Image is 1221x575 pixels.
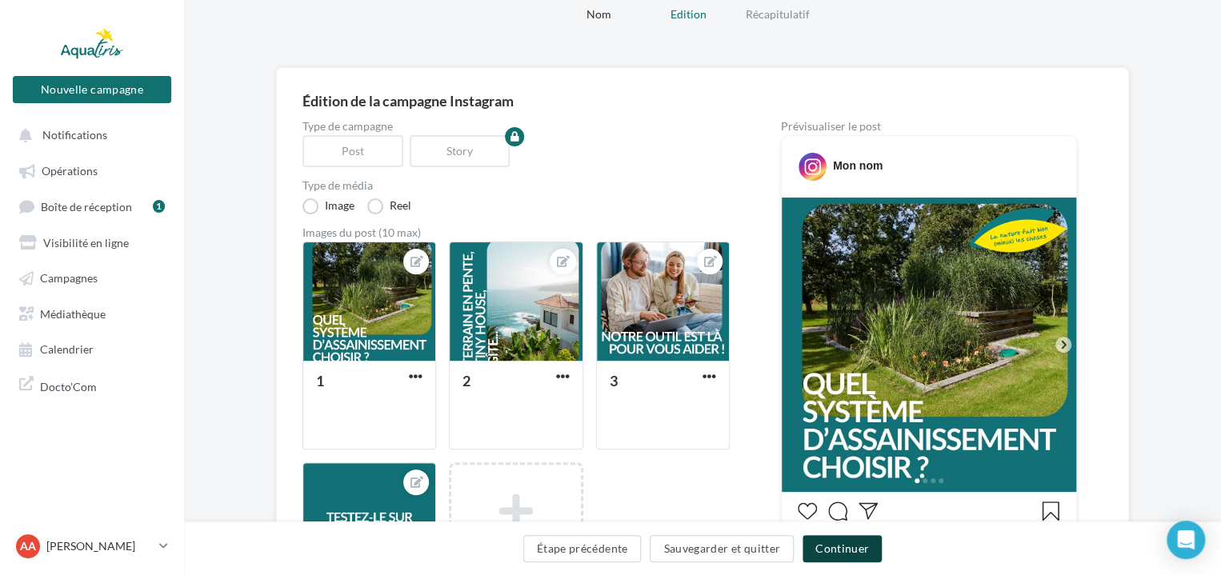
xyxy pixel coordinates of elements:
p: [PERSON_NAME] [46,538,153,554]
div: 2 [462,372,470,389]
span: Boîte de réception [41,199,132,213]
div: Prévisualiser le post [781,121,1077,132]
div: Images du post (10 max) [302,227,730,238]
svg: Partager la publication [859,501,878,521]
span: Opérations [42,164,98,178]
button: Continuer [803,535,882,562]
div: 1 [153,200,165,213]
div: 1 [316,372,324,389]
button: Notifications [10,120,168,149]
div: Nom [547,6,650,22]
label: Type de média [302,180,730,191]
span: Visibilité en ligne [43,235,129,249]
span: Calendrier [40,342,94,356]
div: Mon nom [833,158,883,174]
div: Récapitulatif [727,6,829,22]
a: AA [PERSON_NAME] [13,531,171,561]
button: Sauvegarder et quitter [650,535,794,562]
a: Opérations [10,155,174,184]
span: AA [20,538,36,554]
a: Campagnes [10,262,174,291]
a: Calendrier [10,333,174,362]
button: Étape précédente [523,535,642,562]
div: Open Intercom Messenger [1167,521,1205,559]
a: Médiathèque [10,298,174,327]
a: Visibilité en ligne [10,227,174,256]
div: Édition de la campagne Instagram [302,94,1103,108]
span: Médiathèque [40,306,106,320]
label: Reel [367,198,411,214]
svg: J’aime [798,501,817,521]
svg: Enregistrer [1041,501,1060,521]
button: Nouvelle campagne [13,76,171,103]
label: Type de campagne [302,121,730,132]
span: Campagnes [40,271,98,285]
label: Image [302,198,354,214]
a: Docto'Com [10,369,174,401]
div: 3 [610,372,618,389]
a: Boîte de réception1 [10,191,174,221]
div: Edition [637,6,739,22]
span: Docto'Com [40,376,97,394]
svg: Commenter [828,501,847,521]
span: Notifications [42,128,107,142]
